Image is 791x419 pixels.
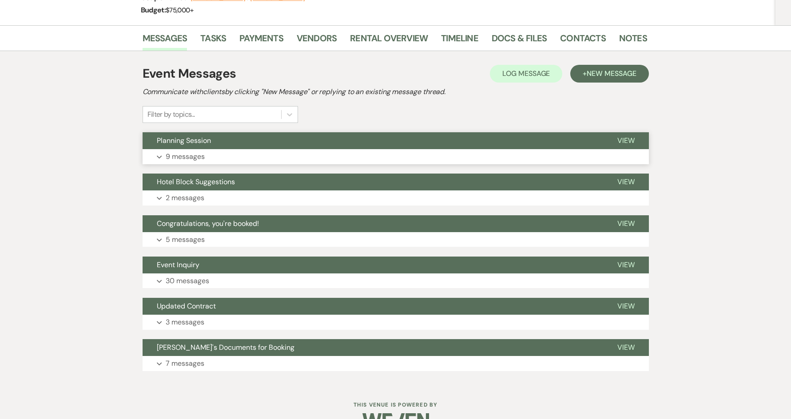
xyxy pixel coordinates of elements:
span: View [617,177,635,186]
a: Tasks [200,31,226,51]
h1: Event Messages [143,64,236,83]
span: Hotel Block Suggestions [157,177,235,186]
span: [PERSON_NAME]'s Documents for Booking [157,343,294,352]
a: Vendors [297,31,337,51]
button: Hotel Block Suggestions [143,174,603,190]
button: Event Inquiry [143,257,603,273]
a: Contacts [560,31,606,51]
span: Budget: [141,5,166,15]
button: 9 messages [143,149,649,164]
span: New Message [587,69,636,78]
button: 2 messages [143,190,649,206]
a: Docs & Files [492,31,547,51]
div: Filter by topics... [147,109,195,120]
span: Congratulations, you're booked! [157,219,259,228]
button: 5 messages [143,232,649,247]
button: Log Message [490,65,562,83]
button: 30 messages [143,273,649,289]
a: Notes [619,31,647,51]
button: [PERSON_NAME]'s Documents for Booking [143,339,603,356]
button: Congratulations, you're booked! [143,215,603,232]
button: View [603,215,649,232]
button: +New Message [570,65,648,83]
p: 2 messages [166,192,204,204]
button: View [603,257,649,273]
span: View [617,301,635,311]
a: Messages [143,31,187,51]
button: View [603,298,649,315]
p: 30 messages [166,275,209,287]
span: Event Inquiry [157,260,199,269]
button: View [603,174,649,190]
button: Planning Session [143,132,603,149]
p: 9 messages [166,151,205,162]
button: Updated Contract [143,298,603,315]
a: Rental Overview [350,31,428,51]
p: 5 messages [166,234,205,245]
span: View [617,136,635,145]
span: Updated Contract [157,301,216,311]
span: View [617,343,635,352]
button: 3 messages [143,315,649,330]
span: View [617,219,635,228]
span: View [617,260,635,269]
span: Planning Session [157,136,211,145]
p: 7 messages [166,358,204,369]
button: View [603,132,649,149]
span: $75,000+ [166,6,193,15]
button: View [603,339,649,356]
h2: Communicate with clients by clicking "New Message" or replying to an existing message thread. [143,87,649,97]
button: 7 messages [143,356,649,371]
p: 3 messages [166,316,204,328]
a: Timeline [441,31,478,51]
span: Log Message [502,69,550,78]
a: Payments [239,31,283,51]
